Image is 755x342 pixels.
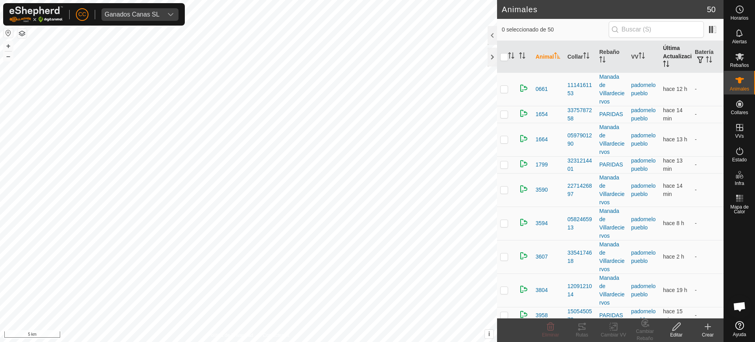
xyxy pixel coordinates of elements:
h2: Animales [502,5,707,14]
div: 1114161153 [567,81,593,98]
img: returning on [519,251,528,261]
span: 1799 [536,161,548,169]
span: 11 sept 2025, 18:41 [663,136,687,142]
div: dropdown trigger [163,8,179,21]
span: 11 sept 2025, 12:37 [663,287,687,293]
a: padornelo pueblo [631,183,656,197]
a: padornelo pueblo [631,308,656,323]
span: 11 sept 2025, 19:18 [663,86,687,92]
img: returning on [519,218,528,227]
a: padornelo pueblo [631,250,656,264]
td: - [692,240,724,274]
th: Rebaño [596,41,628,73]
div: Editar [661,331,692,338]
div: 3231214401 [567,157,593,173]
th: Collar [564,41,596,73]
span: 3804 [536,286,548,294]
img: returning on [519,83,528,93]
div: Manada de Villardeciervos [599,274,625,307]
span: 3594 [536,219,548,227]
th: VV [628,41,660,73]
a: padornelo pueblo [631,283,656,298]
span: Alertas [732,39,747,44]
p-sorticon: Activar para ordenar [583,54,589,60]
span: i [488,331,490,337]
a: padornelo pueblo [631,107,656,122]
input: Buscar (S) [609,21,704,38]
span: Ganados Canas SL [101,8,163,21]
td: - [692,106,724,123]
th: Animal [532,41,564,73]
div: 3375787258 [567,106,593,123]
span: 12 sept 2025, 7:47 [663,183,683,197]
button: + [4,41,13,51]
div: Ganados Canas SL [105,11,160,18]
div: Manada de Villardeciervos [599,174,625,207]
span: Estado [732,157,747,162]
div: 0582465913 [567,215,593,232]
span: Infra [735,181,744,186]
p-sorticon: Activar para ordenar [639,54,645,60]
td: - [692,72,724,106]
div: 2271426897 [567,182,593,198]
span: 12 sept 2025, 7:49 [663,157,683,172]
div: Cambiar Rebaño [629,328,661,342]
div: PARIDAS [599,110,625,118]
p-sorticon: Activar para ordenar [519,54,525,60]
div: Chat abierto [728,295,751,318]
span: 1654 [536,110,548,118]
td: - [692,123,724,156]
p-sorticon: Activar para ordenar [508,54,514,60]
th: Batería [692,41,724,73]
a: padornelo pueblo [631,82,656,96]
img: returning on [519,134,528,143]
span: Horarios [731,16,748,20]
th: Última Actualización [660,41,692,73]
div: PARIDAS [599,311,625,320]
span: 12 sept 2025, 7:48 [663,107,683,122]
span: Collares [731,110,748,115]
span: 0661 [536,85,548,93]
span: CC [78,10,86,18]
div: Manada de Villardeciervos [599,240,625,274]
a: Contáctenos [263,332,289,339]
span: 0 seleccionado de 50 [502,26,609,34]
div: 0597901290 [567,131,593,148]
button: Restablecer Mapa [4,28,13,38]
span: 12 sept 2025, 7:47 [663,308,683,323]
span: 3607 [536,253,548,261]
p-sorticon: Activar para ordenar [599,57,606,64]
a: Ayuda [724,318,755,340]
div: 1209121014 [567,282,593,299]
div: PARIDAS [599,161,625,169]
span: 50 [707,4,716,15]
a: padornelo pueblo [631,157,656,172]
a: padornelo pueblo [631,216,656,231]
span: Mapa de Calor [726,205,753,214]
a: padornelo pueblo [631,132,656,147]
td: - [692,156,724,173]
span: 3590 [536,186,548,194]
button: – [4,52,13,61]
button: Capas del Mapa [17,29,27,38]
span: 3958 [536,311,548,320]
p-sorticon: Activar para ordenar [706,57,712,64]
div: Cambiar VV [598,331,629,338]
span: VVs [735,134,744,139]
div: 1505450579 [567,307,593,324]
button: i [485,330,494,338]
div: 3354174618 [567,249,593,265]
div: Crear [692,331,724,338]
div: Manada de Villardeciervos [599,73,625,106]
span: Ayuda [733,332,746,337]
div: Rutas [566,331,598,338]
span: Rebaños [730,63,749,68]
p-sorticon: Activar para ordenar [554,54,560,60]
span: 11 sept 2025, 23:47 [663,220,684,226]
td: - [692,307,724,324]
td: - [692,207,724,240]
img: returning on [519,109,528,118]
img: returning on [519,310,528,319]
td: - [692,274,724,307]
img: returning on [519,285,528,294]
